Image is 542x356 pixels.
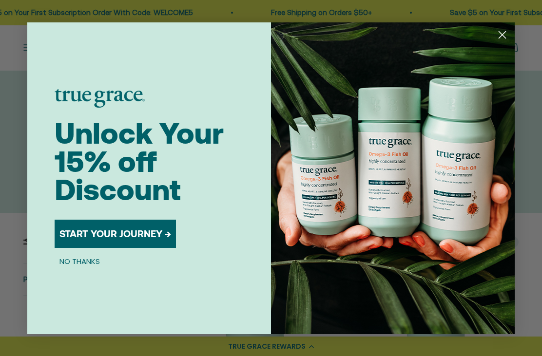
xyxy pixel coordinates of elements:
button: Close dialog [494,26,511,43]
img: logo placeholder [55,89,145,108]
img: 098727d5-50f8-4f9b-9554-844bb8da1403.jpeg [271,22,515,334]
span: Unlock Your 15% off Discount [55,116,224,206]
button: START YOUR JOURNEY → [55,220,176,248]
button: NO THANKS [55,256,105,267]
